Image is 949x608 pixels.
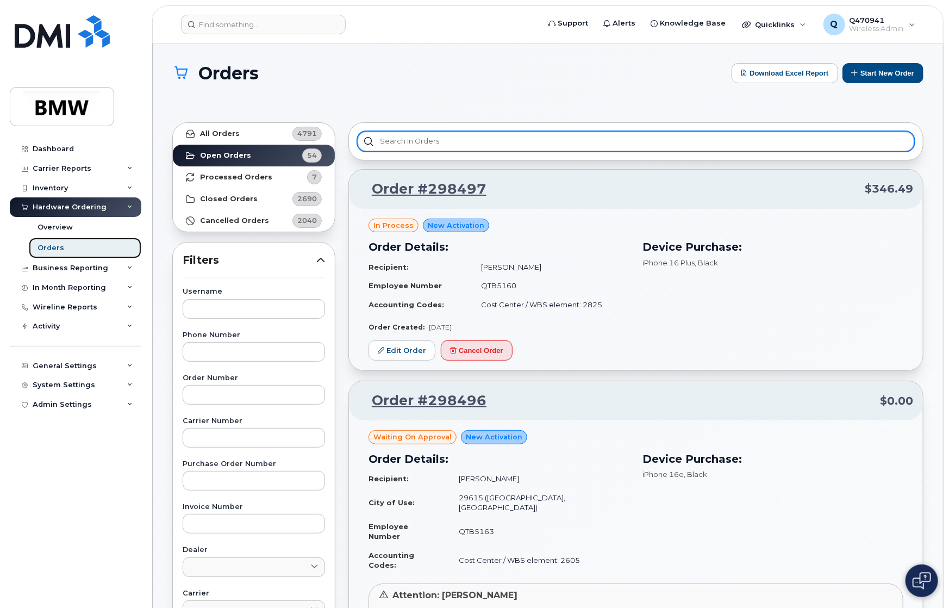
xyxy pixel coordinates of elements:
[173,188,335,210] a: Closed Orders2690
[369,498,415,507] strong: City of Use:
[732,63,838,83] button: Download Excel Report
[173,210,335,232] a: Cancelled Orders2040
[880,393,913,409] span: $0.00
[865,181,913,197] span: $346.49
[173,145,335,166] a: Open Orders54
[173,123,335,145] a: All Orders4791
[183,288,325,295] label: Username
[369,451,629,467] h3: Order Details:
[183,547,325,554] label: Dealer
[471,258,629,277] td: [PERSON_NAME]
[449,517,629,546] td: QTB5163
[200,151,251,160] strong: Open Orders
[449,469,629,488] td: [PERSON_NAME]
[642,258,695,267] span: iPhone 16 Plus
[183,590,325,597] label: Carrier
[471,276,629,295] td: QTB5160
[183,332,325,339] label: Phone Number
[183,252,316,268] span: Filters
[441,340,513,361] button: Cancel Order
[428,220,484,231] span: New Activation
[642,470,684,479] span: iPhone 16e
[369,281,442,290] strong: Employee Number
[183,504,325,511] label: Invoice Number
[200,173,272,182] strong: Processed Orders
[392,590,517,600] span: Attention: [PERSON_NAME]
[642,451,903,467] h3: Device Purchase:
[297,215,317,226] span: 2040
[183,418,325,425] label: Carrier Number
[913,572,931,590] img: Open chat
[358,132,914,151] input: Search in orders
[369,300,444,309] strong: Accounting Codes:
[369,551,414,570] strong: Accounting Codes:
[373,432,452,442] span: Waiting On Approval
[369,239,629,255] h3: Order Details:
[312,172,317,182] span: 7
[183,461,325,468] label: Purchase Order Number
[369,474,409,483] strong: Recipient:
[695,258,718,267] span: , Black
[359,179,486,199] a: Order #298497
[842,63,923,83] button: Start New Order
[198,64,259,83] span: Orders
[297,128,317,139] span: 4791
[183,375,325,382] label: Order Number
[200,129,240,138] strong: All Orders
[449,546,629,575] td: Cost Center / WBS element: 2605
[373,220,414,231] span: in process
[429,323,452,331] span: [DATE]
[369,522,408,541] strong: Employee Number
[684,470,707,479] span: , Black
[449,488,629,517] td: 29615 ([GEOGRAPHIC_DATA], [GEOGRAPHIC_DATA])
[369,340,435,361] a: Edit Order
[359,391,486,411] a: Order #298496
[642,239,903,255] h3: Device Purchase:
[369,263,409,271] strong: Recipient:
[471,295,629,314] td: Cost Center / WBS element: 2825
[200,216,269,225] strong: Cancelled Orders
[466,432,522,442] span: New Activation
[369,323,424,331] strong: Order Created:
[307,150,317,160] span: 54
[200,195,258,203] strong: Closed Orders
[297,194,317,204] span: 2690
[173,166,335,188] a: Processed Orders7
